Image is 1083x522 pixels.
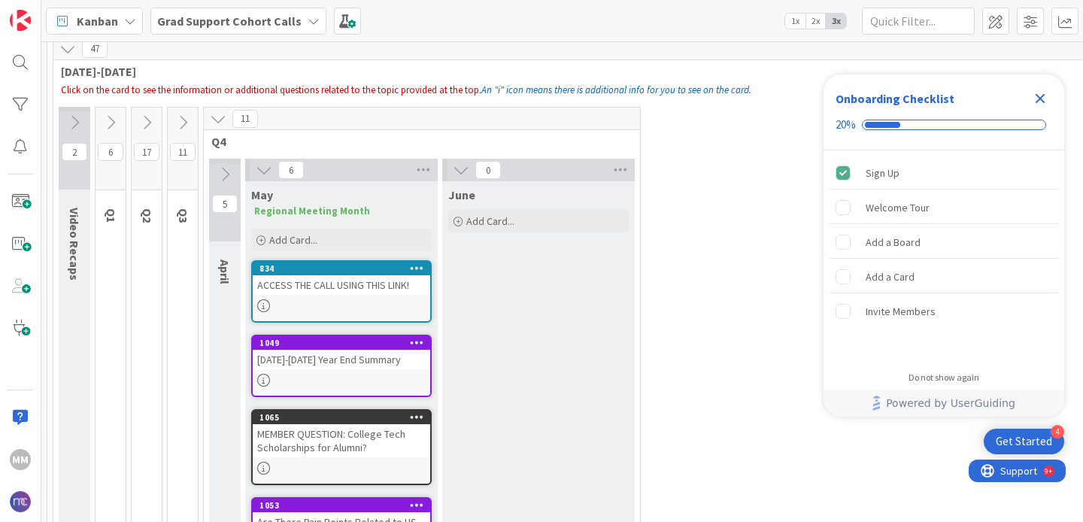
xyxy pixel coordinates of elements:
[866,199,930,217] div: Welcome Tour
[830,191,1058,224] div: Welcome Tour is incomplete.
[866,164,899,182] div: Sign Up
[824,74,1064,417] div: Checklist Container
[253,336,430,350] div: 1049
[785,14,805,29] span: 1x
[866,302,936,320] div: Invite Members
[259,338,430,348] div: 1049
[253,275,430,295] div: ACCESS THE CALL USING THIS LINK!
[251,335,432,397] a: 1049[DATE]-[DATE] Year End Summary
[824,390,1064,417] div: Footer
[251,260,432,323] a: 834ACCESS THE CALL USING THIS LINK!
[866,233,921,251] div: Add a Board
[10,491,31,512] img: avatar
[77,12,118,30] span: Kanban
[253,411,430,457] div: 1065MEMBER QUESTION: College Tech Scholarships for Alumni?
[830,295,1058,328] div: Invite Members is incomplete.
[836,118,856,132] div: 20%
[836,90,954,108] div: Onboarding Checklist
[448,187,475,202] span: June
[1051,425,1064,439] div: 4
[836,118,1052,132] div: Checklist progress: 20%
[211,134,621,149] span: Q4
[212,195,238,213] span: 5
[217,259,232,284] span: April
[824,150,1064,362] div: Checklist items
[176,208,191,223] span: Q3
[253,499,430,512] div: 1053
[134,143,159,161] span: 17
[253,350,430,369] div: [DATE]-[DATE] Year End Summary
[886,394,1015,412] span: Powered by UserGuiding
[862,8,975,35] input: Quick Filter...
[996,434,1052,449] div: Get Started
[76,6,83,18] div: 9+
[909,372,979,384] div: Do not show again
[10,449,31,470] div: MM
[253,262,430,295] div: 834ACCESS THE CALL USING THIS LINK!
[831,390,1057,417] a: Powered by UserGuiding
[466,214,514,228] span: Add Card...
[259,263,430,274] div: 834
[62,143,87,161] span: 2
[253,424,430,457] div: MEMBER QUESTION: College Tech Scholarships for Alumni?
[67,208,82,281] span: Video Recaps
[481,83,751,96] em: An "i" icon means there is additional info for you to see on the card.
[253,411,430,424] div: 1065
[984,429,1064,454] div: Open Get Started checklist, remaining modules: 4
[104,208,119,223] span: Q1
[866,268,915,286] div: Add a Card
[253,336,430,369] div: 1049[DATE]-[DATE] Year End Summary
[251,187,273,202] span: May
[98,143,123,161] span: 6
[830,156,1058,190] div: Sign Up is complete.
[269,233,317,247] span: Add Card...
[82,40,108,58] span: 47
[10,10,31,31] img: Visit kanbanzone.com
[232,110,258,128] span: 11
[157,14,302,29] b: Grad Support Cohort Calls
[475,161,501,179] span: 0
[830,226,1058,259] div: Add a Board is incomplete.
[805,14,826,29] span: 2x
[253,262,430,275] div: 834
[1028,86,1052,111] div: Close Checklist
[32,2,68,20] span: Support
[254,205,370,217] strong: Regional Meeting Month
[61,83,481,96] span: Click on the card to see the information or additional questions related to the topic provided at...
[140,208,155,223] span: Q2
[251,409,432,485] a: 1065MEMBER QUESTION: College Tech Scholarships for Alumni?
[170,143,196,161] span: 11
[826,14,846,29] span: 3x
[278,161,304,179] span: 6
[830,260,1058,293] div: Add a Card is incomplete.
[259,500,430,511] div: 1053
[259,412,430,423] div: 1065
